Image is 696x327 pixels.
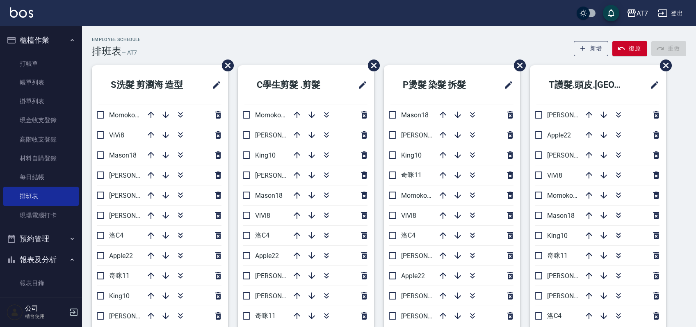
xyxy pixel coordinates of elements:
[547,212,575,220] span: Mason18
[255,111,288,119] span: Momoko12
[7,304,23,320] img: Person
[547,192,580,199] span: Momoko12
[3,111,79,130] a: 現金收支登錄
[92,46,121,57] h3: 排班表
[3,187,79,206] a: 排班表
[612,41,647,56] button: 復原
[255,231,269,239] span: 洛C4
[401,292,456,300] span: [PERSON_NAME] 5
[401,272,425,280] span: Apple22
[390,70,488,100] h2: P燙髮 染髮 拆髮
[3,168,79,187] a: 每日結帳
[255,272,308,280] span: [PERSON_NAME]7
[109,192,164,199] span: [PERSON_NAME] 5
[362,53,381,78] span: 刪除班表
[3,92,79,111] a: 掛單列表
[547,272,600,280] span: [PERSON_NAME]6
[547,312,561,320] span: 洛C4
[98,70,201,100] h2: S洗髮 剪瀏海 造型
[401,131,454,139] span: [PERSON_NAME]7
[547,131,571,139] span: Apple22
[547,151,602,159] span: [PERSON_NAME] 5
[216,53,235,78] span: 刪除班表
[401,212,416,220] span: ViVi8
[547,111,600,119] span: [PERSON_NAME]2
[3,149,79,168] a: 材料自購登錄
[25,313,67,320] p: 櫃台使用
[401,111,429,119] span: Mason18
[353,75,367,95] span: 修改班表的標題
[508,53,527,78] span: 刪除班表
[255,212,270,220] span: ViVi8
[25,304,67,313] h5: 公司
[109,292,130,300] span: King10
[547,292,600,300] span: [PERSON_NAME]9
[603,5,619,21] button: save
[255,312,276,320] span: 奇咪11
[109,212,162,220] span: [PERSON_NAME]6
[255,151,276,159] span: King10
[109,172,162,179] span: [PERSON_NAME]2
[574,41,609,56] button: 新增
[10,7,33,18] img: Logo
[3,249,79,270] button: 報表及分析
[401,312,454,320] span: [PERSON_NAME]9
[3,274,79,293] a: 報表目錄
[3,30,79,51] button: 櫃檯作業
[121,48,137,57] h6: — AT7
[637,8,648,18] div: AT7
[623,5,651,22] button: AT7
[3,130,79,149] a: 高階收支登錄
[109,111,142,119] span: Momoko12
[3,206,79,225] a: 現場電腦打卡
[207,75,221,95] span: 修改班表的標題
[109,272,130,279] span: 奇咪11
[401,151,422,159] span: King10
[3,54,79,73] a: 打帳單
[255,131,308,139] span: [PERSON_NAME]9
[3,228,79,249] button: 預約管理
[401,231,415,239] span: 洛C4
[255,172,308,179] span: [PERSON_NAME]6
[109,151,137,159] span: Mason18
[109,312,162,320] span: [PERSON_NAME]9
[654,53,673,78] span: 刪除班表
[401,252,454,260] span: [PERSON_NAME]2
[109,231,123,239] span: 洛C4
[109,131,124,139] span: ViVi8
[547,252,568,259] span: 奇咪11
[92,37,141,42] h2: Employee Schedule
[645,75,659,95] span: 修改班表的標題
[3,73,79,92] a: 帳單列表
[401,171,422,179] span: 奇咪11
[244,70,342,100] h2: C學生剪髮 .剪髮
[655,6,686,21] button: 登出
[255,292,308,300] span: [PERSON_NAME]2
[547,232,568,240] span: King10
[3,293,79,311] a: 店家日報表
[109,252,133,260] span: Apple22
[547,172,562,179] span: ViVi8
[255,192,283,199] span: Mason18
[401,192,434,199] span: Momoko12
[536,70,639,100] h2: T護髮.頭皮.[GEOGRAPHIC_DATA]
[499,75,513,95] span: 修改班表的標題
[255,252,279,260] span: Apple22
